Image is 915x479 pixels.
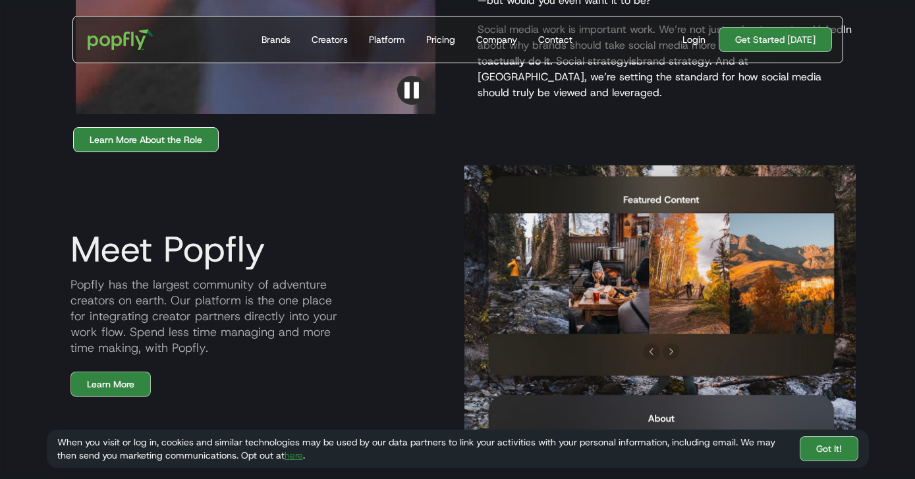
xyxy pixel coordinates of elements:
a: Brands [256,16,296,63]
div: Creators [312,33,348,46]
div: Platform [369,33,405,46]
div: Brands [262,33,291,46]
a: Get Started [DATE] [719,27,832,52]
a: here [285,449,303,461]
div: Popfly has the largest community of adventure creators on earth. Our platform is the one place fo... [60,277,451,356]
div: Company [476,33,517,46]
div: Login [682,33,706,46]
div: Contact [538,33,572,46]
a: Company [471,16,522,63]
a: Learn More About the Role [73,127,219,152]
a: Pricing [421,16,460,63]
div: When you visit or log in, cookies and similar technologies may be used by our data partners to li... [57,436,789,462]
a: Platform [364,16,410,63]
a: Learn More [70,372,151,397]
div: Pricing [426,33,455,46]
a: Got It! [800,436,858,461]
a: Login [677,33,711,46]
img: Pause video [397,76,426,105]
a: Contact [533,16,578,63]
a: Creators [306,16,353,63]
a: home [78,20,163,59]
h1: Meet Popfly [60,229,265,269]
